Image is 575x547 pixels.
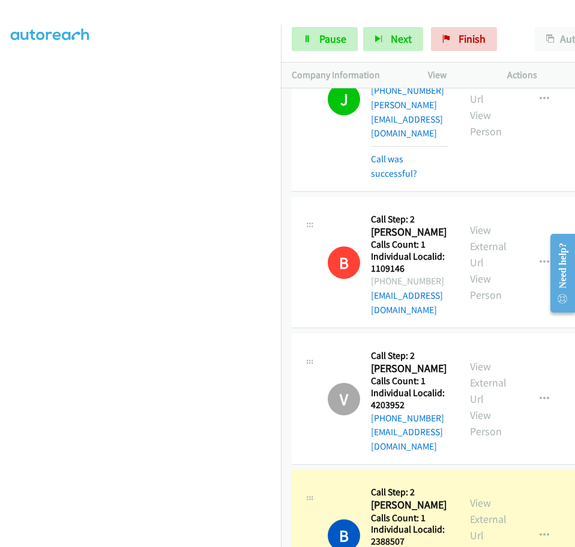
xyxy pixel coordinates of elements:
[470,108,502,138] a: View Person
[428,68,486,82] p: View
[371,375,448,387] h5: Calls Count: 1
[371,153,417,179] a: Call was successful?
[371,350,448,362] h5: Call Step: 2
[371,85,444,96] a: [PHONE_NUMBER]
[328,383,360,415] h1: V
[371,290,443,316] a: [EMAIL_ADDRESS][DOMAIN_NAME]
[328,83,360,115] h1: J
[371,387,448,411] h5: Individual Localid: 4203952
[292,68,406,82] p: Company Information
[371,213,448,225] h5: Call Step: 2
[470,408,502,438] a: View Person
[540,225,575,321] iframe: Resource Center
[371,486,448,498] h5: Call Step: 2
[459,32,486,46] span: Finish
[371,412,444,424] a: [PHONE_NUMBER]
[470,272,502,302] a: View Person
[371,99,443,139] a: [PERSON_NAME][EMAIL_ADDRESS][DOMAIN_NAME]
[470,496,507,542] a: View External Url
[371,512,448,524] h5: Calls Count: 1
[371,524,448,547] h5: Individual Localid: 2388507
[371,251,448,274] h5: Individual Localid: 1109146
[292,27,358,51] a: Pause
[371,225,448,239] h2: [PERSON_NAME]
[371,239,448,251] h5: Calls Count: 1
[371,274,448,289] div: [PHONE_NUMBER]
[431,27,497,51] a: Finish
[391,32,412,46] span: Next
[328,246,360,279] h1: B
[371,498,448,512] h2: [PERSON_NAME]
[507,68,565,82] p: Actions
[363,27,423,51] button: Next
[371,362,448,376] h2: [PERSON_NAME]
[371,426,443,452] a: [EMAIL_ADDRESS][DOMAIN_NAME]
[470,359,507,406] a: View External Url
[319,32,346,46] span: Pause
[470,223,507,269] a: View External Url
